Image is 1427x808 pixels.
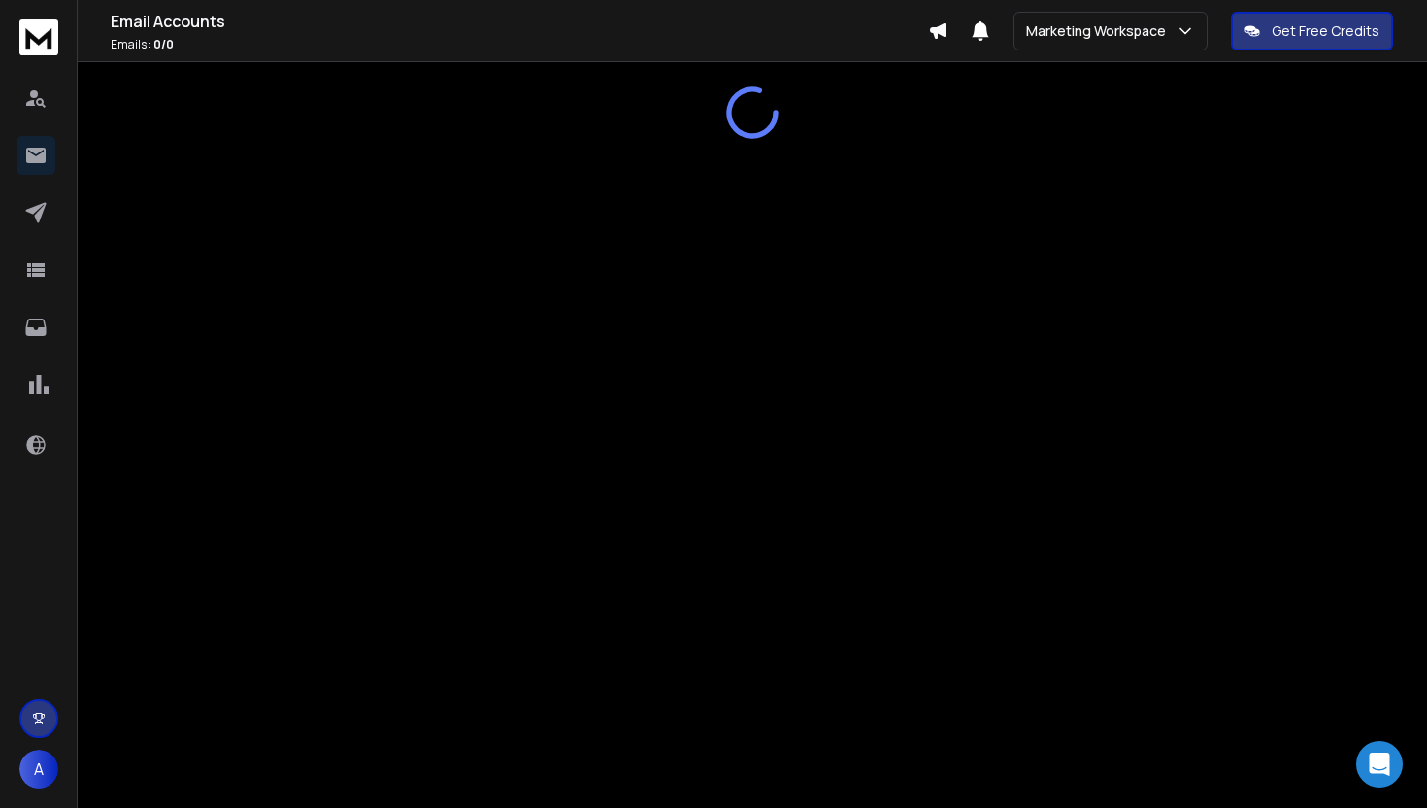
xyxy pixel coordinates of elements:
div: Open Intercom Messenger [1356,741,1403,788]
img: logo [19,19,58,55]
p: Marketing Workspace [1026,21,1174,41]
button: A [19,750,58,789]
span: 0 / 0 [153,36,174,52]
p: Get Free Credits [1272,21,1379,41]
button: Get Free Credits [1231,12,1393,50]
h1: Email Accounts [111,10,928,33]
p: Emails : [111,37,928,52]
